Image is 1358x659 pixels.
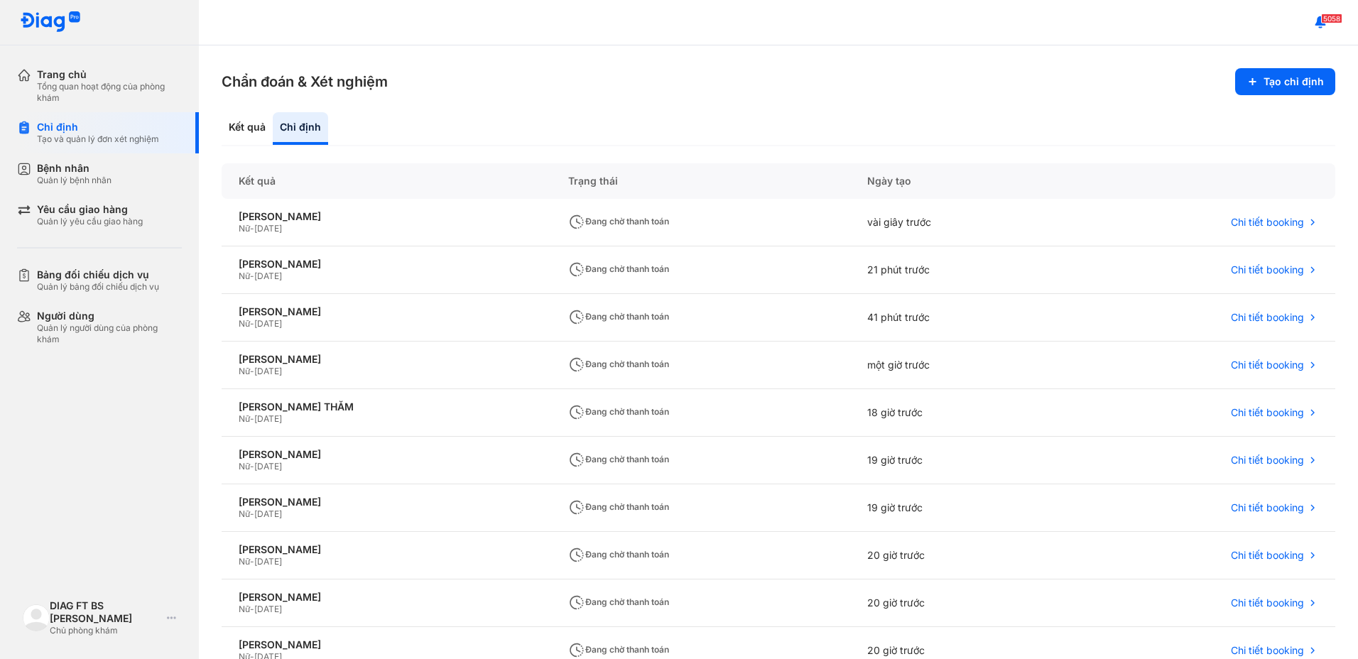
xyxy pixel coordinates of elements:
div: [PERSON_NAME] [239,591,534,604]
span: 5058 [1321,13,1342,23]
img: logo [20,11,81,33]
div: [PERSON_NAME] [239,353,534,366]
div: [PERSON_NAME] [239,448,534,461]
span: Nữ [239,413,250,424]
span: Nữ [239,508,250,519]
span: - [250,556,254,567]
span: [DATE] [254,318,282,329]
div: Bệnh nhân [37,162,112,175]
div: [PERSON_NAME] [239,638,534,651]
div: 19 giờ trước [850,484,1067,532]
div: Quản lý bệnh nhân [37,175,112,186]
span: Đang chờ thanh toán [568,644,669,655]
span: [DATE] [254,271,282,281]
div: Người dùng [37,310,182,322]
div: 20 giờ trước [850,579,1067,627]
button: Tạo chỉ định [1235,68,1335,95]
span: Đang chờ thanh toán [568,406,669,417]
span: Nữ [239,461,250,472]
span: Nữ [239,366,250,376]
div: Quản lý người dùng của phòng khám [37,322,182,345]
div: 18 giờ trước [850,389,1067,437]
div: Kết quả [222,112,273,145]
span: Nữ [239,556,250,567]
div: 21 phút trước [850,246,1067,294]
div: [PERSON_NAME] THẮM [239,401,534,413]
span: [DATE] [254,366,282,376]
span: [DATE] [254,223,282,234]
span: [DATE] [254,413,282,424]
span: Chi tiết booking [1231,454,1304,467]
span: Chi tiết booking [1231,501,1304,514]
span: Nữ [239,318,250,329]
span: - [250,508,254,519]
div: Quản lý bảng đối chiếu dịch vụ [37,281,159,293]
div: Trang chủ [37,68,182,81]
div: Bảng đối chiếu dịch vụ [37,268,159,281]
img: logo [23,604,50,631]
div: Chỉ định [273,112,328,145]
div: [PERSON_NAME] [239,258,534,271]
span: - [250,318,254,329]
span: Đang chờ thanh toán [568,501,669,512]
span: Nữ [239,223,250,234]
span: - [250,413,254,424]
span: [DATE] [254,461,282,472]
span: - [250,604,254,614]
span: Chi tiết booking [1231,549,1304,562]
span: Chi tiết booking [1231,263,1304,276]
div: [PERSON_NAME] [239,496,534,508]
div: Chủ phòng khám [50,625,161,636]
span: Nữ [239,271,250,281]
div: Tạo và quản lý đơn xét nghiệm [37,134,159,145]
span: [DATE] [254,556,282,567]
span: - [250,461,254,472]
div: Chỉ định [37,121,159,134]
span: Đang chờ thanh toán [568,549,669,560]
div: Kết quả [222,163,551,199]
span: Đang chờ thanh toán [568,597,669,607]
span: Đang chờ thanh toán [568,263,669,274]
div: [PERSON_NAME] [239,305,534,318]
div: Quản lý yêu cầu giao hàng [37,216,143,227]
span: - [250,223,254,234]
div: Yêu cầu giao hàng [37,203,143,216]
span: Chi tiết booking [1231,644,1304,657]
span: Chi tiết booking [1231,359,1304,371]
span: - [250,366,254,376]
span: Đang chờ thanh toán [568,454,669,464]
span: Chi tiết booking [1231,311,1304,324]
span: [DATE] [254,508,282,519]
div: [PERSON_NAME] [239,543,534,556]
div: Ngày tạo [850,163,1067,199]
div: 19 giờ trước [850,437,1067,484]
div: [PERSON_NAME] [239,210,534,223]
span: Đang chờ thanh toán [568,216,669,227]
span: Chi tiết booking [1231,216,1304,229]
span: [DATE] [254,604,282,614]
span: Đang chờ thanh toán [568,359,669,369]
h3: Chẩn đoán & Xét nghiệm [222,72,388,92]
div: Tổng quan hoạt động của phòng khám [37,81,182,104]
div: một giờ trước [850,342,1067,389]
div: vài giây trước [850,199,1067,246]
span: Đang chờ thanh toán [568,311,669,322]
span: Chi tiết booking [1231,597,1304,609]
span: Nữ [239,604,250,614]
div: Trạng thái [551,163,849,199]
div: 20 giờ trước [850,532,1067,579]
span: Chi tiết booking [1231,406,1304,419]
div: DIAG FT BS [PERSON_NAME] [50,599,161,625]
span: - [250,271,254,281]
div: 41 phút trước [850,294,1067,342]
